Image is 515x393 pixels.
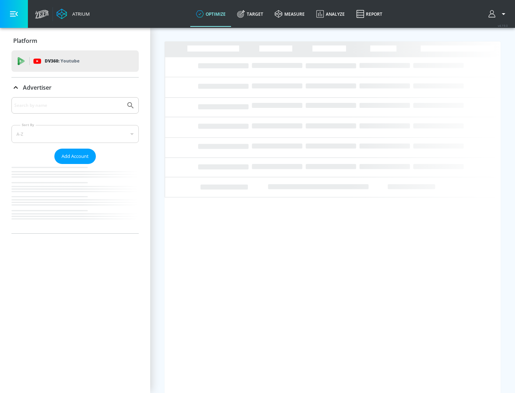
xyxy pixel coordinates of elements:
[20,123,36,127] label: Sort By
[14,101,123,110] input: Search by name
[231,1,269,27] a: Target
[269,1,310,27] a: measure
[11,97,139,233] div: Advertiser
[11,78,139,98] div: Advertiser
[190,1,231,27] a: optimize
[57,9,90,19] a: Atrium
[54,149,96,164] button: Add Account
[62,152,89,160] span: Add Account
[11,31,139,51] div: Platform
[350,1,388,27] a: Report
[69,11,90,17] div: Atrium
[498,24,508,28] span: v 4.19.0
[60,57,79,65] p: Youtube
[11,50,139,72] div: DV360: Youtube
[11,164,139,233] nav: list of Advertiser
[23,84,51,91] p: Advertiser
[11,125,139,143] div: A-Z
[13,37,37,45] p: Platform
[310,1,350,27] a: Analyze
[45,57,79,65] p: DV360:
